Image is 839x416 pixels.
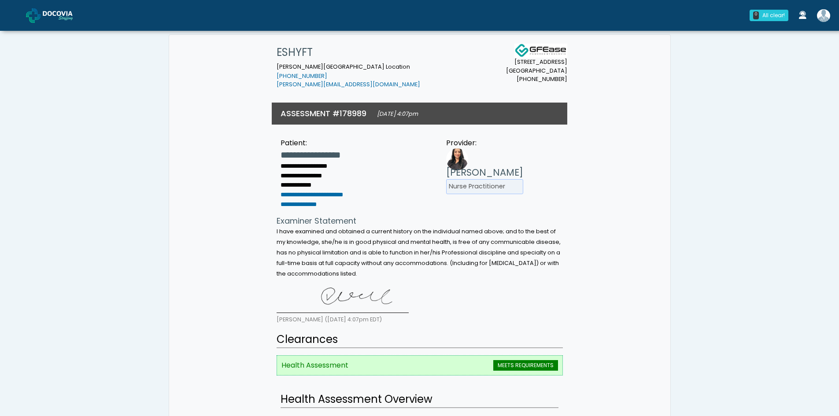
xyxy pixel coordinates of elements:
a: Docovia [26,1,87,29]
small: [STREET_ADDRESS] [GEOGRAPHIC_DATA] [PHONE_NUMBER] [506,58,567,83]
div: Patient: [281,138,343,148]
small: I have examined and obtained a current history on the individual named above; and to the best of ... [277,228,561,277]
img: Docovia [43,11,87,20]
img: Docovia Staffing Logo [514,44,567,58]
div: All clear! [762,11,785,19]
a: 0 All clear! [744,6,794,25]
small: [PERSON_NAME][GEOGRAPHIC_DATA] Location [277,63,420,88]
h4: Examiner Statement [277,216,563,226]
h1: ESHYFT [277,44,420,61]
h3: [PERSON_NAME] [446,166,523,179]
img: Provider image [446,148,468,170]
img: Docovia [26,8,41,23]
h2: Clearances [277,331,563,348]
small: [PERSON_NAME] ([DATE] 4:07pm EDT) [277,316,382,323]
div: 0 [753,11,759,19]
li: Health Assessment [277,355,563,376]
h3: ASSESSMENT #178989 [281,108,366,119]
img: Shakerra Crippen [817,9,830,22]
span: MEETS REQUIREMENTS [493,360,558,371]
div: Provider: [446,138,523,148]
a: [PERSON_NAME][EMAIL_ADDRESS][DOMAIN_NAME] [277,81,420,88]
a: [PHONE_NUMBER] [277,72,327,80]
small: [DATE] 4:07pm [377,110,418,118]
img: 7wJpc8AAAAGSURBVAMADD0HKzP6zZIAAAAASUVORK5CYII= [277,282,409,313]
h2: Health Assessment Overview [281,391,558,408]
li: Nurse Practitioner [446,179,523,194]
